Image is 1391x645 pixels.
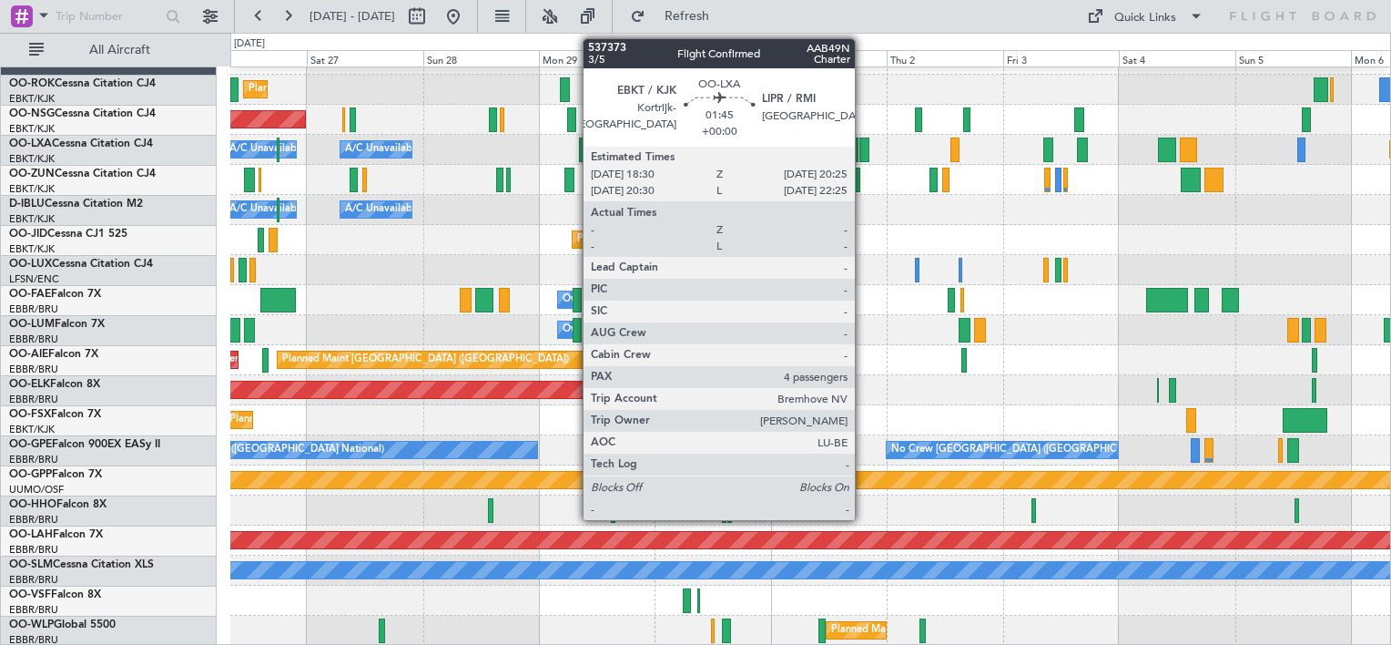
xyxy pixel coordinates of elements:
[622,2,731,31] button: Refresh
[9,469,52,480] span: OO-GPP
[9,543,58,557] a: EBBR/BRU
[649,10,726,23] span: Refresh
[9,92,55,106] a: EBKT/KJK
[9,409,51,420] span: OO-FSX
[9,229,127,240] a: OO-JIDCessna CJ1 525
[9,619,116,630] a: OO-WLPGlobal 5500
[9,363,58,376] a: EBBR/BRU
[655,50,770,67] div: Tue 30
[9,499,107,510] a: OO-HHOFalcon 8X
[56,3,160,30] input: Trip Number
[423,50,539,67] div: Sun 28
[9,483,64,497] a: UUMO/OSF
[9,169,55,179] span: OO-ZUN
[191,50,307,67] div: Fri 26
[9,122,55,136] a: EBKT/KJK
[9,393,58,406] a: EBBR/BRU
[9,152,55,166] a: EBKT/KJK
[9,529,103,540] a: OO-LAHFalcon 7X
[9,138,153,149] a: OO-LXACessna Citation CJ4
[9,603,58,617] a: EBBR/BRU
[9,78,55,89] span: OO-ROK
[9,199,143,210] a: D-IBLUCessna Citation M2
[577,226,789,253] div: Planned Maint Kortrijk-[GEOGRAPHIC_DATA]
[249,76,461,103] div: Planned Maint Kortrijk-[GEOGRAPHIC_DATA]
[234,36,265,52] div: [DATE]
[9,379,100,390] a: OO-ELKFalcon 8X
[9,559,154,570] a: OO-SLMCessna Citation XLS
[307,50,422,67] div: Sat 27
[9,513,58,527] a: EBBR/BRU
[9,439,160,450] a: OO-GPEFalcon 900EX EASy II
[9,259,153,270] a: OO-LUXCessna Citation CJ4
[9,302,58,316] a: EBBR/BRU
[310,8,395,25] span: [DATE] - [DATE]
[79,436,384,464] div: No Crew [GEOGRAPHIC_DATA] ([GEOGRAPHIC_DATA] National)
[345,196,635,223] div: A/C Unavailable [GEOGRAPHIC_DATA]-[GEOGRAPHIC_DATA]
[9,319,105,330] a: OO-LUMFalcon 7X
[9,229,47,240] span: OO-JID
[9,182,55,196] a: EBKT/KJK
[9,559,53,570] span: OO-SLM
[9,289,101,300] a: OO-FAEFalcon 7X
[9,409,101,420] a: OO-FSXFalcon 7X
[9,573,58,587] a: EBBR/BRU
[563,316,686,343] div: Owner Melsbroek Air Base
[9,333,58,346] a: EBBR/BRU
[9,289,51,300] span: OO-FAE
[9,529,53,540] span: OO-LAH
[887,50,1002,67] div: Thu 2
[9,319,55,330] span: OO-LUM
[9,108,156,119] a: OO-NSGCessna Citation CJ4
[9,212,55,226] a: EBKT/KJK
[774,36,805,52] div: [DATE]
[9,423,55,436] a: EBKT/KJK
[9,259,52,270] span: OO-LUX
[736,316,1066,343] div: Planned Maint [GEOGRAPHIC_DATA] ([GEOGRAPHIC_DATA] National)
[9,439,52,450] span: OO-GPE
[9,619,54,630] span: OO-WLP
[9,589,51,600] span: OO-VSF
[20,36,198,65] button: All Aircraft
[9,453,58,466] a: EBBR/BRU
[1078,2,1213,31] button: Quick Links
[9,199,45,210] span: D-IBLU
[891,436,1196,464] div: No Crew [GEOGRAPHIC_DATA] ([GEOGRAPHIC_DATA] National)
[9,379,50,390] span: OO-ELK
[9,242,55,256] a: EBKT/KJK
[9,469,102,480] a: OO-GPPFalcon 7X
[563,286,686,313] div: Owner Melsbroek Air Base
[831,617,962,644] div: Planned Maint Milan (Linate)
[282,346,569,374] div: Planned Maint [GEOGRAPHIC_DATA] ([GEOGRAPHIC_DATA])
[1114,9,1176,27] div: Quick Links
[9,499,56,510] span: OO-HHO
[9,138,52,149] span: OO-LXA
[9,272,59,286] a: LFSN/ENC
[9,108,55,119] span: OO-NSG
[9,78,156,89] a: OO-ROKCessna Citation CJ4
[9,589,101,600] a: OO-VSFFalcon 8X
[771,50,887,67] div: Wed 1
[47,44,192,56] span: All Aircraft
[345,136,421,163] div: A/C Unavailable
[9,349,98,360] a: OO-AIEFalcon 7X
[1119,50,1234,67] div: Sat 4
[9,349,48,360] span: OO-AIE
[539,50,655,67] div: Mon 29
[1003,50,1119,67] div: Fri 3
[1235,50,1351,67] div: Sun 5
[9,169,156,179] a: OO-ZUNCessna Citation CJ4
